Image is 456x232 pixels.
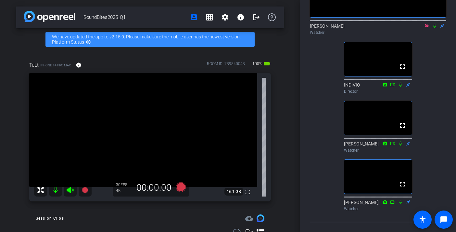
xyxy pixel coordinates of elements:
mat-icon: accessibility [419,216,426,224]
span: FPS [120,183,127,187]
span: iPhone 14 Pro Max [40,63,71,68]
mat-icon: fullscreen [399,180,406,188]
div: [PERSON_NAME] [344,199,412,212]
span: 100% [251,59,263,69]
img: Session clips [257,214,264,222]
div: Watcher [344,147,412,153]
div: INDIVIO [344,82,412,94]
mat-icon: info [237,13,245,21]
div: Watcher [344,206,412,212]
div: ROOM ID: 789840048 [207,61,245,70]
mat-icon: highlight_off [86,39,91,45]
div: 4K [116,188,132,193]
mat-icon: logout [252,13,260,21]
mat-icon: cloud_upload [245,214,253,222]
mat-icon: fullscreen [399,122,406,130]
div: [PERSON_NAME] [344,141,412,153]
span: 16.1 GB [224,188,243,196]
mat-icon: grid_on [206,13,213,21]
div: Session Clips [36,215,64,222]
mat-icon: settings [221,13,229,21]
div: Watcher [310,30,446,35]
div: Director [344,89,412,94]
a: Platform Status [52,39,84,45]
img: app-logo [24,11,75,22]
mat-icon: message [440,216,448,224]
span: TuLt [29,61,39,69]
div: 30 [116,182,132,187]
div: 00:00:00 [132,182,176,193]
span: SoundBites2025_Q1 [83,11,186,24]
div: [PERSON_NAME] [310,23,446,35]
mat-icon: fullscreen [399,63,406,71]
span: Destinations for your clips [245,214,253,222]
div: We have updated the app to v2.15.0. Please make sure the mobile user has the newest version. [45,32,255,47]
mat-icon: battery_std [263,60,271,68]
mat-icon: info [76,62,82,68]
mat-icon: fullscreen [244,188,252,196]
mat-icon: account_box [190,13,198,21]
